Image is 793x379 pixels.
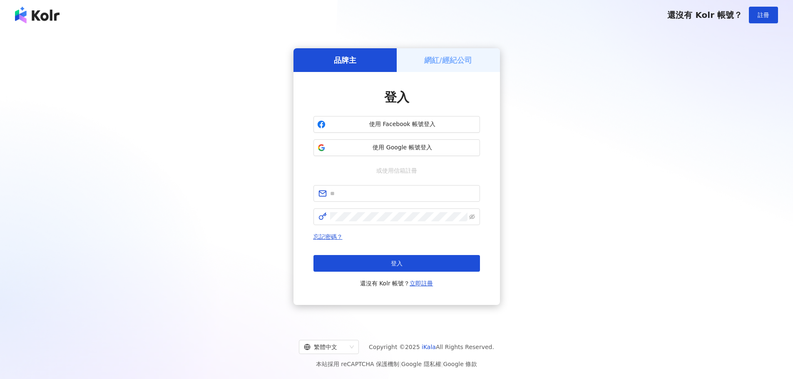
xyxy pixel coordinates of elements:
[758,12,769,18] span: 註冊
[313,255,480,272] button: 登入
[313,233,343,240] a: 忘記密碼？
[424,55,472,65] h5: 網紅/經紀公司
[304,340,346,354] div: 繁體中文
[391,260,403,267] span: 登入
[313,139,480,156] button: 使用 Google 帳號登入
[667,10,742,20] span: 還沒有 Kolr 帳號？
[401,361,441,367] a: Google 隱私權
[469,214,475,220] span: eye-invisible
[15,7,60,23] img: logo
[370,166,423,175] span: 或使用信箱註冊
[410,280,433,287] a: 立即註冊
[334,55,356,65] h5: 品牌主
[313,116,480,133] button: 使用 Facebook 帳號登入
[441,361,443,367] span: |
[369,342,494,352] span: Copyright © 2025 All Rights Reserved.
[384,90,409,104] span: 登入
[329,120,476,129] span: 使用 Facebook 帳號登入
[399,361,401,367] span: |
[316,359,477,369] span: 本站採用 reCAPTCHA 保護機制
[329,144,476,152] span: 使用 Google 帳號登入
[422,344,436,350] a: iKala
[360,278,433,288] span: 還沒有 Kolr 帳號？
[443,361,477,367] a: Google 條款
[749,7,778,23] button: 註冊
